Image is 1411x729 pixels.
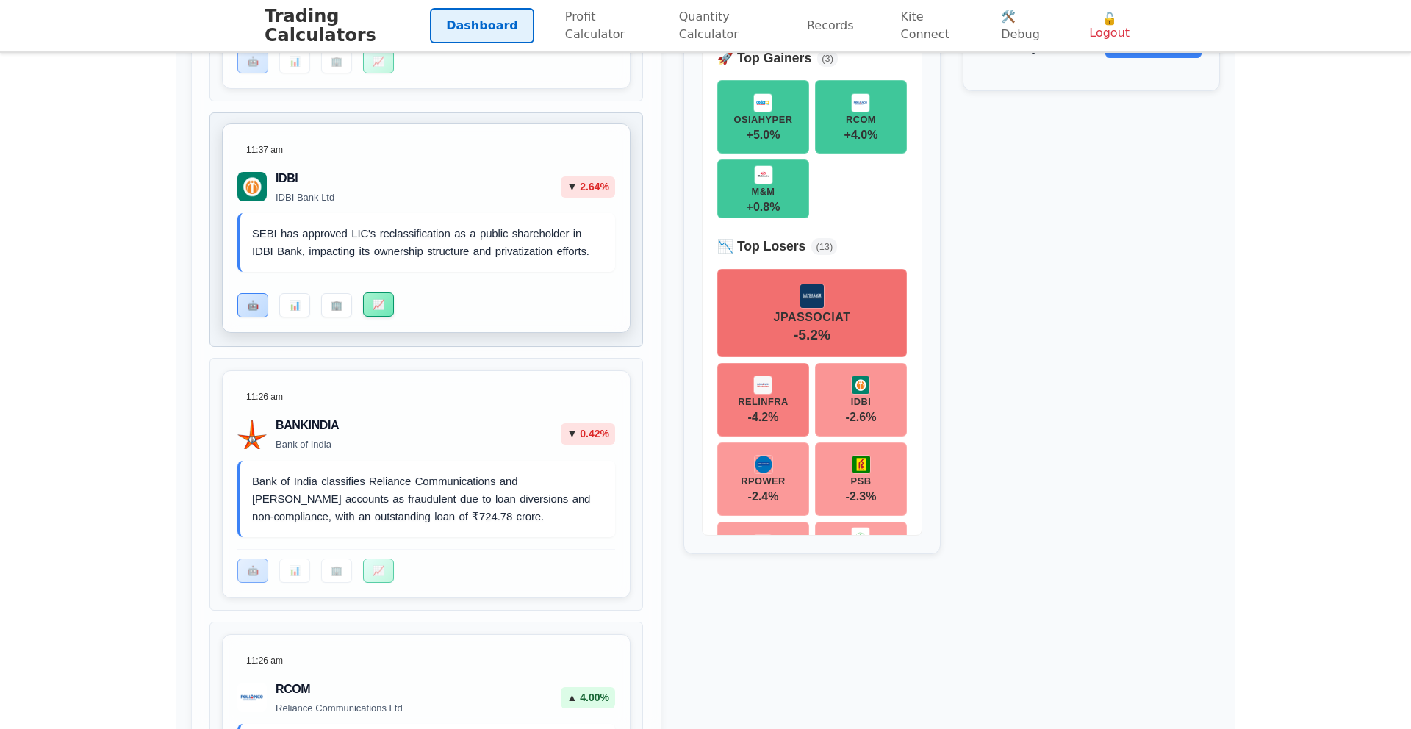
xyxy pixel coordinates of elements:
p: IDBI Bank Ltd [276,190,334,205]
div: M&M [751,187,775,197]
span: 11:26 am [246,654,283,667]
button: RELINFRARELINFRA-4.2% [717,363,809,437]
img: Bank of India [237,420,267,449]
button: 📈 [363,559,394,583]
div: 4.00 % [561,687,615,708]
button: M&MM&M+0.8% [717,159,809,218]
div: RELINFRA [738,398,789,407]
span: ▼ [567,426,577,442]
button: 🏢 [321,49,352,73]
span: -2.3 % [846,491,877,503]
button: PSBPSB-2.3% [815,442,907,516]
h1: Trading Calculators [265,7,430,46]
span: + 5.0 % [747,129,780,141]
button: RAILTEL [717,522,809,595]
h3: BANKINDIA [276,417,339,434]
div: RPOWER [741,477,786,486]
div: OSIAHYPER [734,115,793,125]
img: NUVOCO [851,527,870,546]
button: 🤖 [237,559,268,583]
span: + 4.0 % [844,129,878,141]
img: PSB [852,455,871,474]
span: -4.2 % [748,412,779,423]
img: IDBI [851,376,870,395]
button: 📊 [279,293,310,317]
div: 2.64 % [561,176,615,198]
span: ( 3 ) [817,50,838,67]
img: M&M [754,165,773,184]
button: 🤖 [237,293,268,317]
span: ( 13 ) [811,238,837,255]
p: Bank of India classifies Reliance Communications and [PERSON_NAME] accounts as fraudulent due to ... [252,473,603,525]
span: ▲ [567,690,577,705]
button: RCOMRCOM+4.0% [815,80,907,154]
span: -2.6 % [846,412,877,423]
button: NUVOCO [815,522,907,581]
button: 🤖 [237,49,268,73]
span: + 0.8 % [747,201,780,213]
h4: 📉 Top Losers [717,237,805,256]
img: RPOWER [754,455,773,474]
button: 📊 [279,559,310,583]
button: RPOWERRPOWER-2.4% [717,442,809,516]
img: JPASSOCIAT [800,284,825,309]
button: OSIAHYPEROSIAHYPER+5.0% [717,80,809,154]
h4: 🚀 Top Gainers [717,49,811,68]
div: 0.42 % [561,423,615,445]
button: 🏢 [321,559,352,583]
span: -2.4 % [748,491,779,503]
p: SEBI has approved LIC's reclassification as a public shareholder in IDBI Bank, impacting its owne... [252,225,603,260]
img: OSIAHYPER [753,93,772,112]
p: Reliance Communications Ltd [276,701,403,716]
img: IDBI Bank Ltd [237,172,267,201]
button: JPASSOCIATJPASSOCIAT-5.2% [717,269,907,357]
div: JPASSOCIAT [774,312,851,323]
img: Reliance Communications Ltd [237,683,267,712]
button: 📊 [279,49,310,73]
button: 🏢 [321,293,352,317]
button: 📈 [363,49,394,73]
a: Dashboard [430,8,534,43]
h3: RCOM [276,680,403,698]
div: IDBI [851,398,872,407]
p: Bank of India [276,437,339,452]
button: 📈 [363,292,394,317]
span: -5.2 % [794,328,830,342]
img: RCOM [851,93,870,112]
img: RAILTEL [753,534,772,553]
div: PSB [851,477,872,486]
h3: IDBI [276,170,334,187]
span: ▼ [567,179,577,195]
img: RELINFRA [753,376,772,395]
span: 11:26 am [246,390,283,403]
span: 11:37 am [246,143,283,157]
button: 🔓 Logout [1072,3,1146,49]
button: IDBIIDBI-2.6% [815,363,907,437]
a: Records [791,8,870,43]
div: RCOM [846,115,876,125]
